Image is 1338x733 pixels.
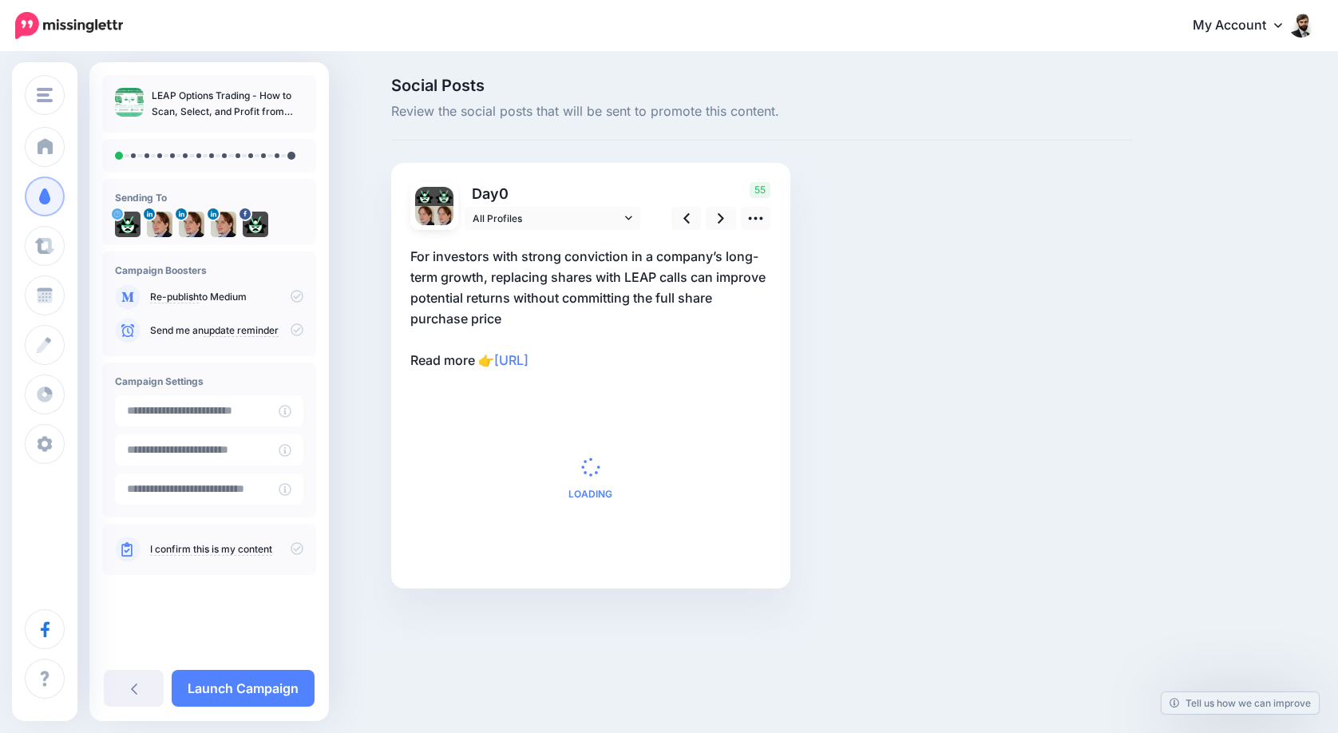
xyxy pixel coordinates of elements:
p: Day [465,182,643,205]
a: Tell us how we can improve [1162,692,1319,714]
img: Missinglettr [15,12,123,39]
a: My Account [1177,6,1314,46]
a: All Profiles [465,207,640,230]
h4: Campaign Boosters [115,264,303,276]
p: LEAP Options Trading - How to Scan, Select, and Profit from Long-Dated Calls [152,88,303,120]
h4: Sending To [115,192,303,204]
span: 55 [750,182,770,198]
a: [URL] [494,352,528,368]
span: All Profiles [473,210,621,227]
span: Review the social posts that will be sent to promote this content. [391,101,1132,122]
p: For investors with strong conviction in a company’s long-term growth, replacing shares with LEAP ... [410,246,771,370]
img: 1516875146510-36910.png [434,206,453,225]
p: Send me an [150,323,303,338]
div: Loading [568,458,612,499]
img: 1516875146510-36910.png [179,212,204,237]
a: I confirm this is my content [150,543,272,556]
img: a8612849726ef5759f9f9435c05787a0_thumb.jpg [115,88,144,117]
h4: Campaign Settings [115,375,303,387]
a: Re-publish [150,291,199,303]
img: menu.png [37,88,53,102]
p: to Medium [150,290,303,304]
a: update reminder [204,324,279,337]
img: 1516875146510-36910.png [415,206,434,225]
img: 1516875146510-36910.png [147,212,172,237]
img: 1516875146510-36910.png [211,212,236,237]
img: 27336225_151389455652910_1565411349143726443_n-bsa35343.jpg [243,212,268,237]
img: 2ca209cbd0d4c72e6030dcff89c4785e-24551.jpeg [415,187,434,206]
img: 27336225_151389455652910_1565411349143726443_n-bsa35343.jpg [434,187,453,206]
img: 2ca209cbd0d4c72e6030dcff89c4785e-24551.jpeg [115,212,141,237]
span: Social Posts [391,77,1132,93]
span: 0 [499,185,509,202]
